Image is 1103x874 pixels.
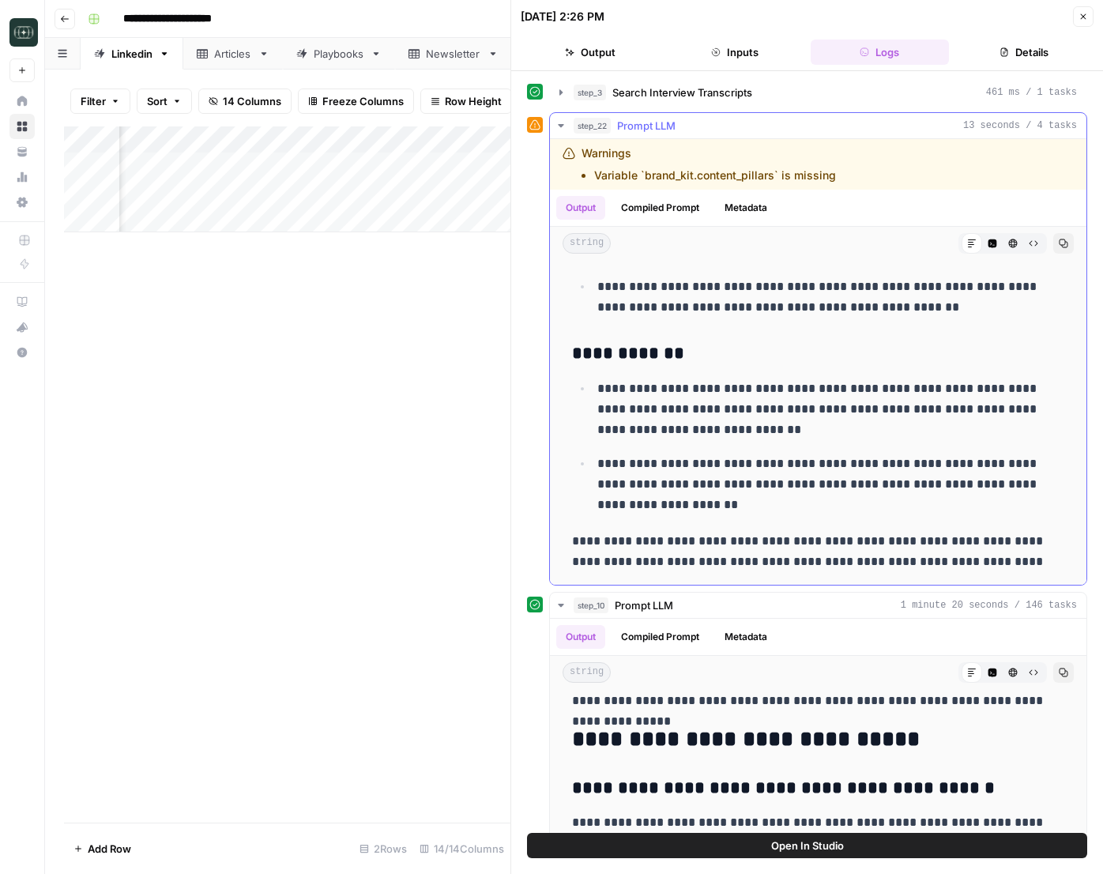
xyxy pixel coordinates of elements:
button: Output [556,196,605,220]
span: 13 seconds / 4 tasks [963,119,1077,133]
div: Playbooks [314,46,364,62]
span: string [563,233,611,254]
a: Your Data [9,139,35,164]
span: step_10 [574,597,608,613]
a: Usage [9,164,35,190]
button: Output [521,40,659,65]
button: Sort [137,89,192,114]
div: 2 Rows [353,836,413,861]
button: 461 ms / 1 tasks [550,80,1086,105]
span: Open In Studio [771,838,844,853]
img: Catalyst Logo [9,18,38,47]
div: Warnings [582,145,836,183]
span: Prompt LLM [615,597,673,613]
button: What's new? [9,315,35,340]
li: Variable `brand_kit.content_pillars` is missing [594,168,836,183]
span: Row Height [445,93,502,109]
a: Home [9,89,35,114]
span: Add Row [88,841,131,857]
button: Output [556,625,605,649]
span: 14 Columns [223,93,281,109]
button: Metadata [715,625,777,649]
span: Filter [81,93,106,109]
div: 13 seconds / 4 tasks [550,139,1086,585]
button: Metadata [715,196,777,220]
a: Articles [183,38,283,70]
button: 14 Columns [198,89,292,114]
span: Freeze Columns [322,93,404,109]
div: Linkedin [111,46,152,62]
a: Newsletter [395,38,512,70]
div: [DATE] 2:26 PM [521,9,604,24]
button: Row Height [420,89,512,114]
span: string [563,662,611,683]
button: 1 minute 20 seconds / 146 tasks [550,593,1086,618]
button: Workspace: Catalyst [9,13,35,52]
button: Open In Studio [527,833,1087,858]
button: Help + Support [9,340,35,365]
button: Compiled Prompt [612,625,709,649]
button: Filter [70,89,130,114]
div: What's new? [10,315,34,339]
span: Search Interview Transcripts [612,85,752,100]
a: Browse [9,114,35,139]
button: Inputs [665,40,804,65]
span: step_22 [574,118,611,134]
button: Logs [811,40,949,65]
a: Playbooks [283,38,395,70]
span: Sort [147,93,168,109]
span: step_3 [574,85,606,100]
div: Newsletter [426,46,481,62]
a: Linkedin [81,38,183,70]
div: 14/14 Columns [413,836,510,861]
button: Freeze Columns [298,89,414,114]
a: Settings [9,190,35,215]
button: Add Row [64,836,141,861]
a: AirOps Academy [9,289,35,315]
span: 461 ms / 1 tasks [986,85,1077,100]
button: Details [955,40,1094,65]
span: Prompt LLM [617,118,676,134]
div: Articles [214,46,252,62]
button: Compiled Prompt [612,196,709,220]
span: 1 minute 20 seconds / 146 tasks [901,598,1077,612]
button: 13 seconds / 4 tasks [550,113,1086,138]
